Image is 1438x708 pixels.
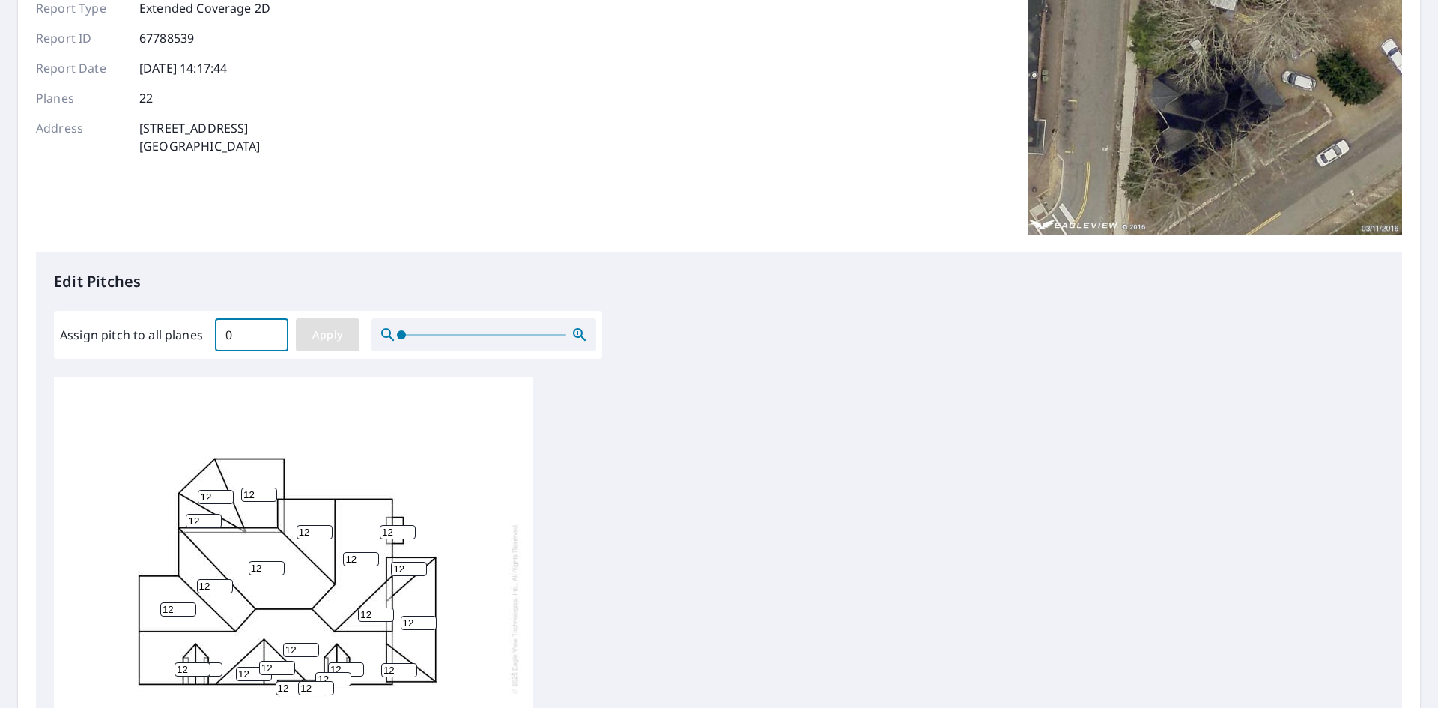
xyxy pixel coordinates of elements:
[139,119,261,155] p: [STREET_ADDRESS] [GEOGRAPHIC_DATA]
[139,89,153,107] p: 22
[215,314,288,356] input: 00.0
[139,29,194,47] p: 67788539
[139,59,227,77] p: [DATE] 14:17:44
[36,29,126,47] p: Report ID
[60,326,203,344] label: Assign pitch to all planes
[36,119,126,155] p: Address
[54,270,1384,293] p: Edit Pitches
[36,59,126,77] p: Report Date
[296,318,359,351] button: Apply
[36,89,126,107] p: Planes
[308,326,348,345] span: Apply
